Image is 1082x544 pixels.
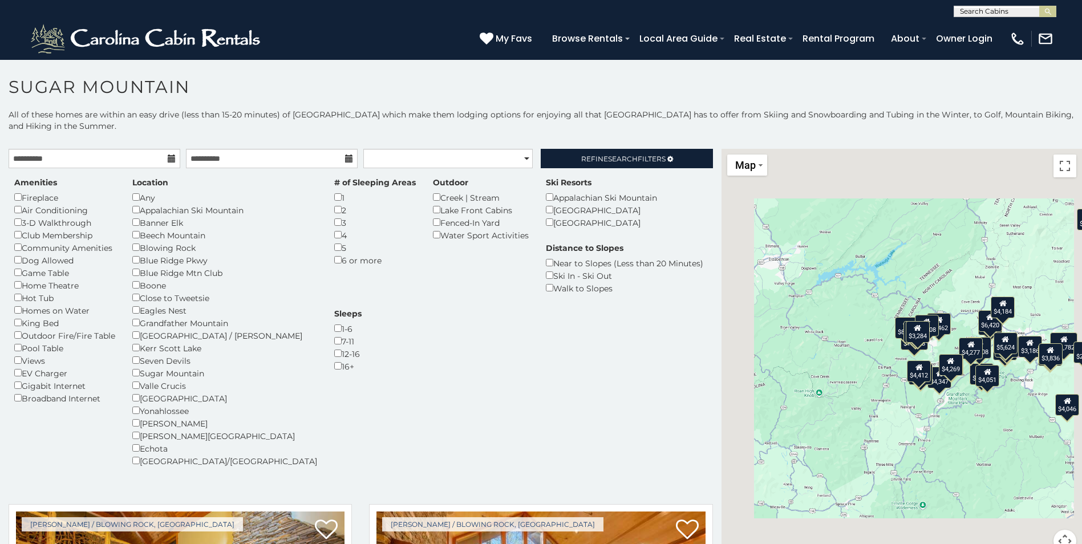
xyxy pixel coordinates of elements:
[132,316,317,329] div: Grandfather Mountain
[608,155,638,163] span: Search
[546,29,629,48] a: Browse Rentals
[14,329,115,342] div: Outdoor Fire/Fire Table
[959,338,983,359] div: $4,277
[14,216,115,229] div: 3-D Walkthrough
[480,31,535,46] a: My Favs
[978,310,1002,332] div: $6,420
[14,354,115,367] div: Views
[546,216,657,229] div: [GEOGRAPHIC_DATA]
[14,291,115,304] div: Hot Tub
[132,329,317,342] div: [GEOGRAPHIC_DATA] / [PERSON_NAME]
[132,191,317,204] div: Any
[885,29,925,48] a: About
[14,177,57,188] label: Amenities
[132,266,317,279] div: Blue Ridge Mtn Club
[382,517,603,531] a: [PERSON_NAME] / Blowing Rock, [GEOGRAPHIC_DATA]
[334,347,362,360] div: 12-16
[546,204,657,216] div: [GEOGRAPHIC_DATA]
[797,29,880,48] a: Rental Program
[1038,31,1053,47] img: mail-regular-white.png
[967,337,991,359] div: $7,508
[433,191,529,204] div: Creek | Stream
[22,517,243,531] a: [PERSON_NAME] / Blowing Rock, [GEOGRAPHIC_DATA]
[901,328,928,350] div: $10,278
[939,354,963,376] div: $4,269
[132,254,317,266] div: Blue Ridge Pkwy
[634,29,723,48] a: Local Area Guide
[14,266,115,279] div: Game Table
[728,29,792,48] a: Real Estate
[14,279,115,291] div: Home Theatre
[581,155,666,163] span: Refine Filters
[1018,336,1042,358] div: $3,186
[1050,332,1077,354] div: $11,782
[132,354,317,367] div: Seven Devils
[975,365,999,387] div: $4,051
[14,342,115,354] div: Pool Table
[546,269,703,282] div: Ski In - Ski Out
[676,518,699,542] a: Add to favorites
[433,204,529,216] div: Lake Front Cabins
[132,229,317,241] div: Beech Mountain
[14,392,115,404] div: Broadband Internet
[546,242,623,254] label: Distance to Slopes
[334,241,416,254] div: 5
[132,367,317,379] div: Sugar Mountain
[496,31,532,46] span: My Favs
[735,159,756,171] span: Map
[132,279,317,291] div: Boone
[132,204,317,216] div: Appalachian Ski Mountain
[14,191,115,204] div: Fireplace
[546,177,591,188] label: Ski Resorts
[132,241,317,254] div: Blowing Rock
[1038,343,1062,365] div: $3,836
[927,313,951,335] div: $4,462
[132,429,317,442] div: [PERSON_NAME][GEOGRAPHIC_DATA]
[546,257,703,269] div: Near to Slopes (Less than 20 Minutes)
[334,322,362,335] div: 1-6
[14,316,115,329] div: King Bed
[14,379,115,392] div: Gigabit Internet
[132,291,317,304] div: Close to Tweetsie
[315,518,338,542] a: Add to favorites
[546,282,703,294] div: Walk to Slopes
[939,354,963,376] div: $3,788
[894,317,918,339] div: $8,161
[132,392,317,404] div: [GEOGRAPHIC_DATA]
[903,321,927,343] div: $4,443
[132,404,317,417] div: Yonahlossee
[541,149,712,168] a: RefineSearchFilters
[334,335,362,347] div: 7-11
[14,229,115,241] div: Club Membership
[909,363,933,385] div: $4,434
[1010,31,1026,47] img: phone-regular-white.png
[433,216,529,229] div: Fenced-In Yard
[334,216,416,229] div: 3
[132,342,317,354] div: Kerr Scott Lake
[334,177,416,188] label: # of Sleeping Areas
[433,229,529,241] div: Water Sport Activities
[727,155,767,176] button: Change map style
[546,191,657,204] div: Appalachian Ski Mountain
[915,315,939,336] div: $6,708
[29,22,265,56] img: White-1-2.png
[930,29,998,48] a: Owner Login
[132,454,317,467] div: [GEOGRAPHIC_DATA]/[GEOGRAPHIC_DATA]
[334,308,362,319] label: Sleeps
[334,360,362,372] div: 16+
[334,191,416,204] div: 1
[14,204,115,216] div: Air Conditioning
[334,229,416,241] div: 4
[14,304,115,316] div: Homes on Water
[1055,394,1079,416] div: $4,046
[334,254,416,266] div: 6 or more
[907,360,931,382] div: $4,412
[14,367,115,379] div: EV Charger
[969,363,993,385] div: $3,979
[132,304,317,316] div: Eagles Nest
[132,442,317,454] div: Echota
[132,177,168,188] label: Location
[14,254,115,266] div: Dog Allowed
[132,379,317,392] div: Valle Crucis
[14,241,115,254] div: Community Amenities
